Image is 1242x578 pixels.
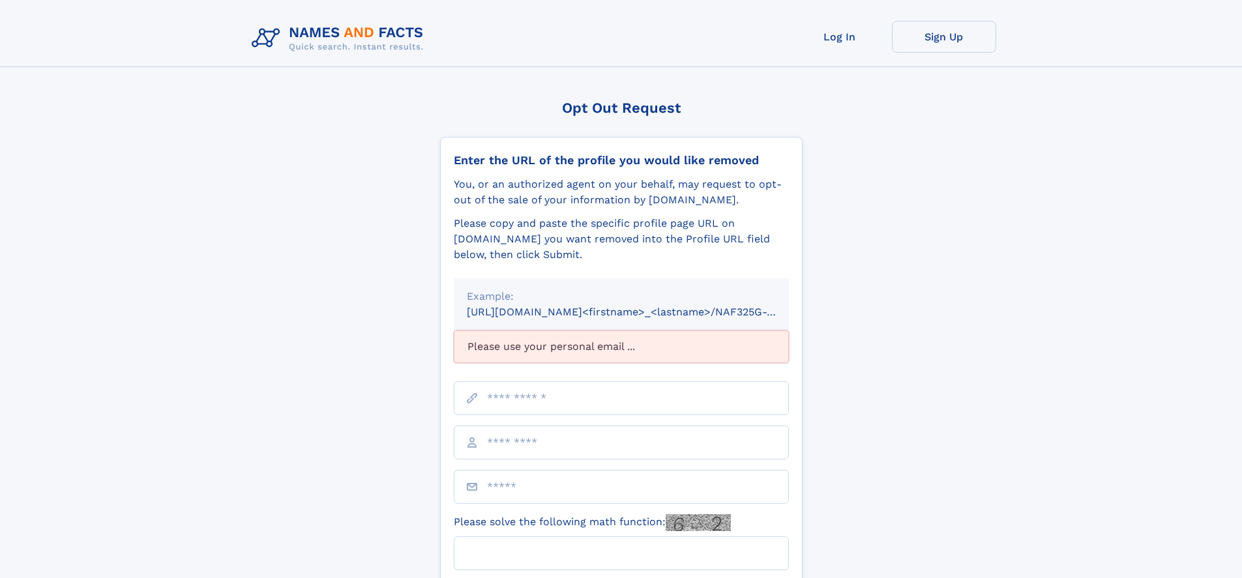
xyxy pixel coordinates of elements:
a: Log In [788,21,892,53]
small: [URL][DOMAIN_NAME]<firstname>_<lastname>/NAF325G-xxxxxxxx [467,306,814,318]
div: Please use your personal email ... [454,330,789,363]
div: Opt Out Request [440,100,803,116]
div: You, or an authorized agent on your behalf, may request to opt-out of the sale of your informatio... [454,177,789,208]
div: Enter the URL of the profile you would like removed [454,153,789,167]
div: Example: [467,289,776,304]
div: Please copy and paste the specific profile page URL on [DOMAIN_NAME] you want removed into the Pr... [454,216,789,263]
label: Please solve the following math function: [454,514,731,531]
a: Sign Up [892,21,996,53]
img: Logo Names and Facts [246,21,434,56]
